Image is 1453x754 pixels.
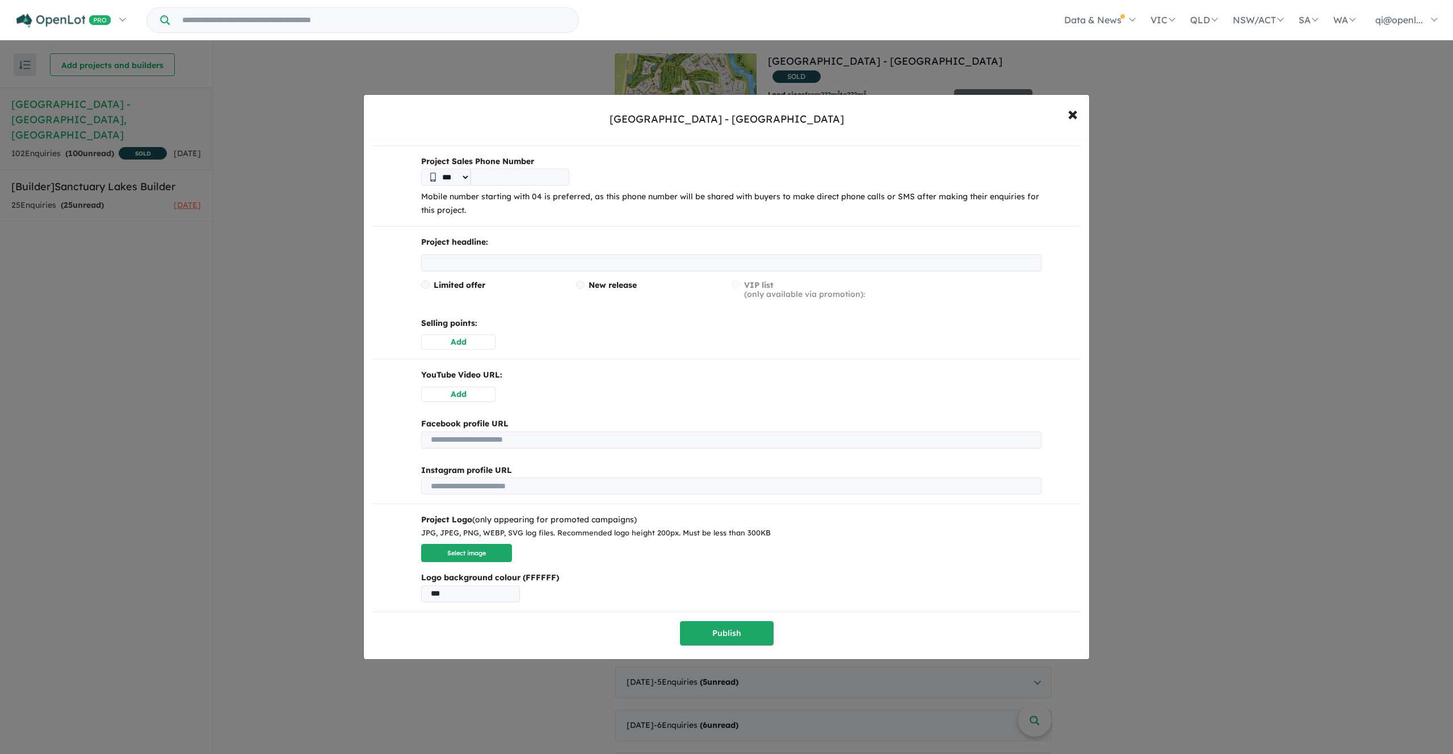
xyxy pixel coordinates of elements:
button: Select image [421,544,512,563]
span: New release [589,280,637,290]
div: JPG, JPEG, PNG, WEBP, SVG log files. Recommended logo height 200px. Must be less than 300KB [421,527,1042,539]
p: Mobile number starting with 04 is preferred, as this phone number will be shared with buyers to m... [421,190,1042,217]
span: qi@openl... [1375,14,1423,26]
button: Add [421,387,495,402]
b: Project Logo [421,514,472,525]
div: (only appearing for promoted campaigns) [421,513,1042,527]
span: Limited offer [434,280,485,290]
p: YouTube Video URL: [421,368,1042,382]
button: Publish [680,621,774,646]
b: Facebook profile URL [421,418,509,429]
b: Logo background colour (FFFFFF) [421,571,1042,585]
b: Project Sales Phone Number [421,155,1042,169]
span: × [1068,101,1078,125]
p: Project headline: [421,236,1042,249]
img: Openlot PRO Logo White [16,14,111,28]
input: Try estate name, suburb, builder or developer [172,8,576,32]
b: Instagram profile URL [421,465,512,475]
div: [GEOGRAPHIC_DATA] - [GEOGRAPHIC_DATA] [610,112,844,127]
button: Add [421,334,495,350]
p: Selling points: [421,317,1042,330]
img: Phone icon [430,173,436,182]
